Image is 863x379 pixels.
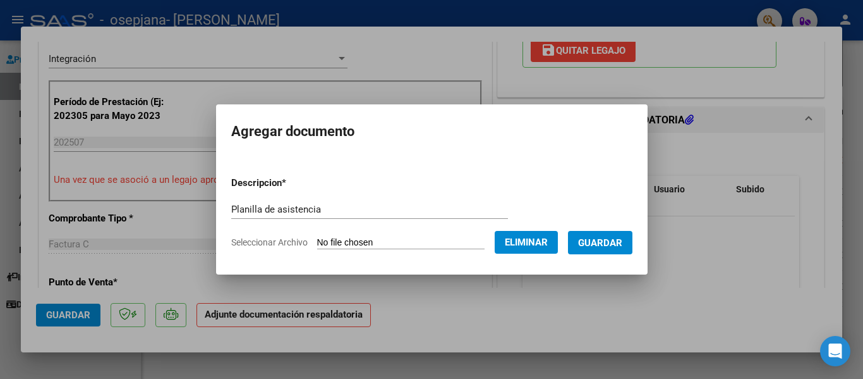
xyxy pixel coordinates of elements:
p: Descripcion [231,176,352,190]
span: Seleccionar Archivo [231,237,308,247]
button: Guardar [568,231,632,254]
button: Eliminar [495,231,558,254]
div: Open Intercom Messenger [820,336,850,366]
span: Guardar [578,237,622,249]
h2: Agregar documento [231,120,632,144]
span: Eliminar [505,237,548,248]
